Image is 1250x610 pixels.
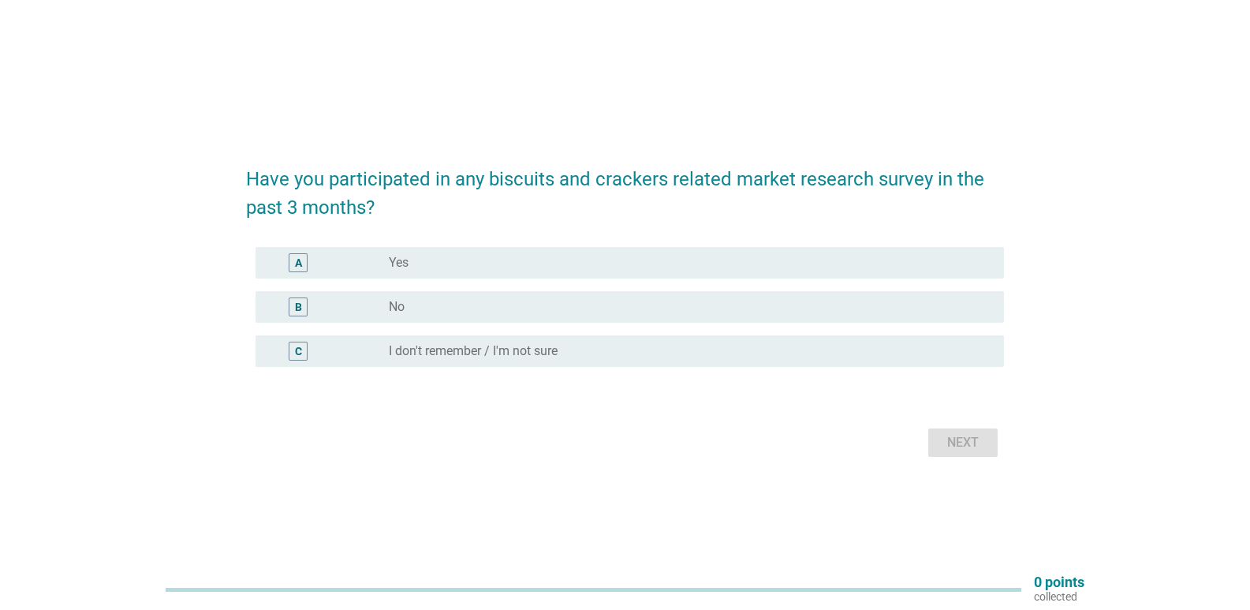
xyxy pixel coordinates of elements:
[389,299,405,315] label: No
[246,149,1004,222] h2: Have you participated in any biscuits and crackers related market research survey in the past 3 m...
[1034,575,1084,589] p: 0 points
[389,255,409,271] label: Yes
[295,298,302,315] div: B
[1034,589,1084,604] p: collected
[295,254,302,271] div: A
[295,342,302,359] div: C
[389,343,558,359] label: I don't remember / I'm not sure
